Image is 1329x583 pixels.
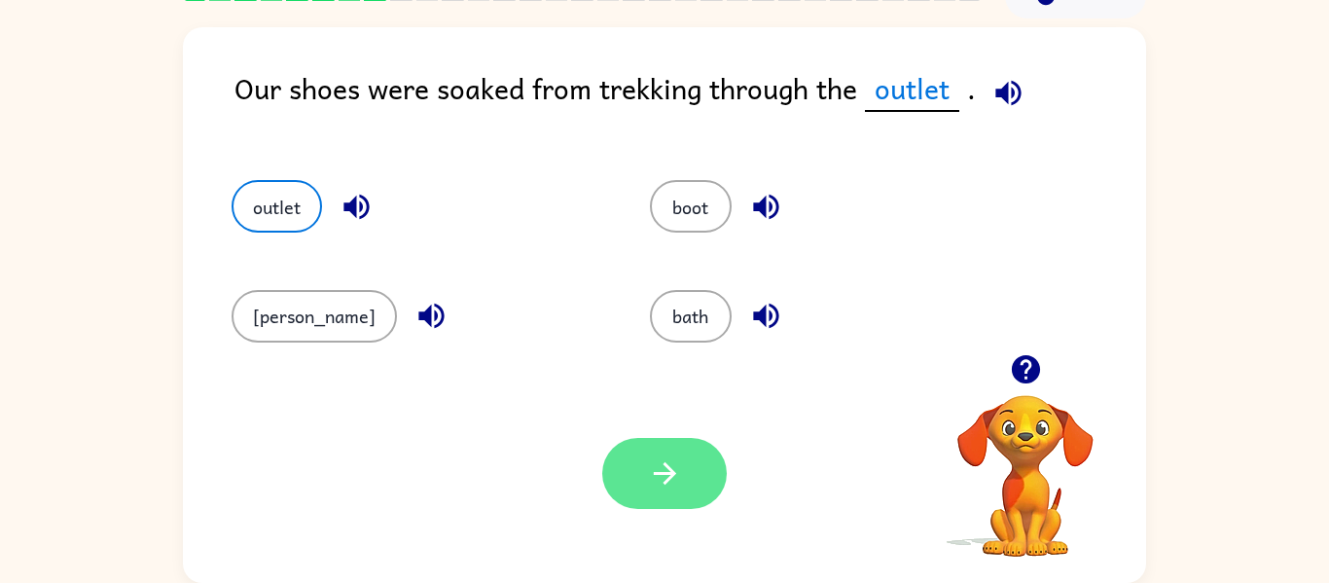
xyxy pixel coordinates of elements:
span: outlet [865,66,959,112]
button: boot [650,180,732,233]
button: [PERSON_NAME] [232,290,397,343]
div: Our shoes were soaked from trekking through the . [234,66,1146,141]
button: outlet [232,180,322,233]
button: bath [650,290,732,343]
video: Your browser must support playing .mp4 files to use Literably. Please try using another browser. [928,365,1123,560]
